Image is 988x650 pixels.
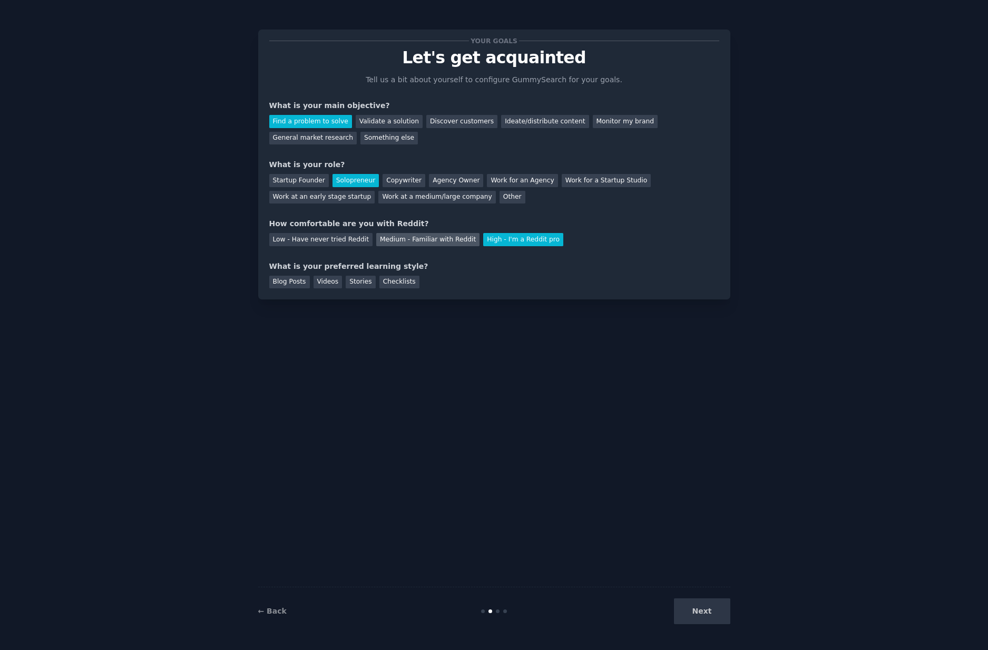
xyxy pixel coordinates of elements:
[378,191,495,204] div: Work at a medium/large company
[269,100,719,111] div: What is your main objective?
[500,191,525,204] div: Other
[269,276,310,289] div: Blog Posts
[487,174,557,187] div: Work for an Agency
[314,276,343,289] div: Videos
[269,261,719,272] div: What is your preferred learning style?
[429,174,483,187] div: Agency Owner
[426,115,497,128] div: Discover customers
[258,607,287,615] a: ← Back
[501,115,589,128] div: Ideate/distribute content
[379,276,419,289] div: Checklists
[383,174,425,187] div: Copywriter
[269,191,375,204] div: Work at an early stage startup
[269,233,373,246] div: Low - Have never tried Reddit
[269,115,352,128] div: Find a problem to solve
[356,115,423,128] div: Validate a solution
[376,233,480,246] div: Medium - Familiar with Reddit
[469,35,520,46] span: Your goals
[361,74,627,85] p: Tell us a bit about yourself to configure GummySearch for your goals.
[360,132,418,145] div: Something else
[346,276,375,289] div: Stories
[269,132,357,145] div: General market research
[269,218,719,229] div: How comfortable are you with Reddit?
[269,48,719,67] p: Let's get acquainted
[269,159,719,170] div: What is your role?
[269,174,329,187] div: Startup Founder
[332,174,379,187] div: Solopreneur
[593,115,658,128] div: Monitor my brand
[483,233,563,246] div: High - I'm a Reddit pro
[562,174,651,187] div: Work for a Startup Studio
